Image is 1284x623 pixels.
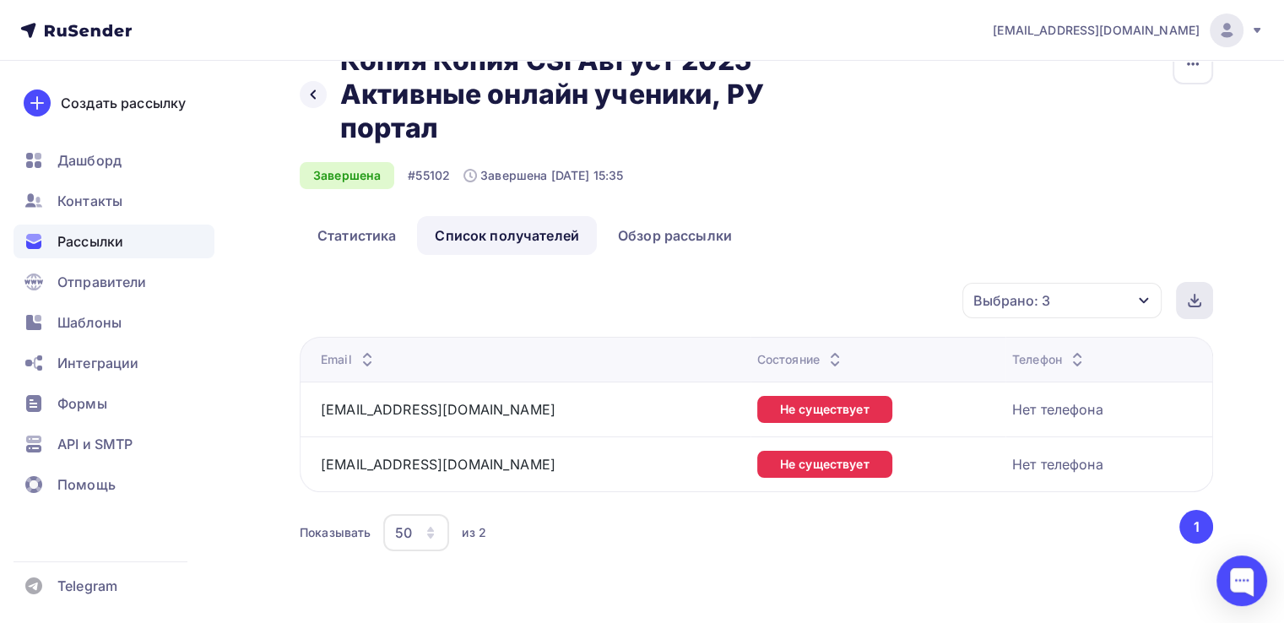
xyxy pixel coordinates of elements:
a: Дашборд [14,144,214,177]
a: Рассылки [14,225,214,258]
span: Шаблоны [57,312,122,333]
button: Go to page 1 [1179,510,1213,544]
div: Показывать [300,524,371,541]
h2: Копия Копия CSI Август 2025 Активные онлайн ученики, РУ портал [340,44,850,145]
a: [EMAIL_ADDRESS][DOMAIN_NAME] [321,401,555,418]
a: Отправители [14,265,214,299]
div: Состояние [757,351,845,368]
a: Обзор рассылки [600,216,750,255]
button: Выбрано: 3 [962,282,1162,319]
span: Помощь [57,474,116,495]
a: [EMAIL_ADDRESS][DOMAIN_NAME] [993,14,1264,47]
span: Telegram [57,576,117,596]
div: Завершена [DATE] 15:35 [463,167,623,184]
button: 50 [382,513,450,552]
div: 50 [395,523,412,543]
a: Контакты [14,184,214,218]
span: Интеграции [57,353,138,373]
div: Не существует [757,396,892,423]
span: Рассылки [57,231,123,252]
div: Выбрано: 3 [973,290,1050,311]
div: Завершена [300,162,394,189]
a: Формы [14,387,214,420]
div: Нет телефона [1012,454,1103,474]
ul: Pagination [1177,510,1214,544]
div: Создать рассылку [61,93,186,113]
span: Отправители [57,272,147,292]
a: [EMAIL_ADDRESS][DOMAIN_NAME] [321,456,555,473]
div: Телефон [1012,351,1087,368]
div: Нет телефона [1012,399,1103,420]
div: из 2 [462,524,486,541]
a: Список получателей [417,216,597,255]
span: API и SMTP [57,434,133,454]
span: Дашборд [57,150,122,171]
a: Статистика [300,216,414,255]
div: #55102 [408,167,450,184]
a: Шаблоны [14,306,214,339]
div: Не существует [757,451,892,478]
div: Email [321,351,377,368]
span: Формы [57,393,107,414]
span: [EMAIL_ADDRESS][DOMAIN_NAME] [993,22,1200,39]
span: Контакты [57,191,122,211]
